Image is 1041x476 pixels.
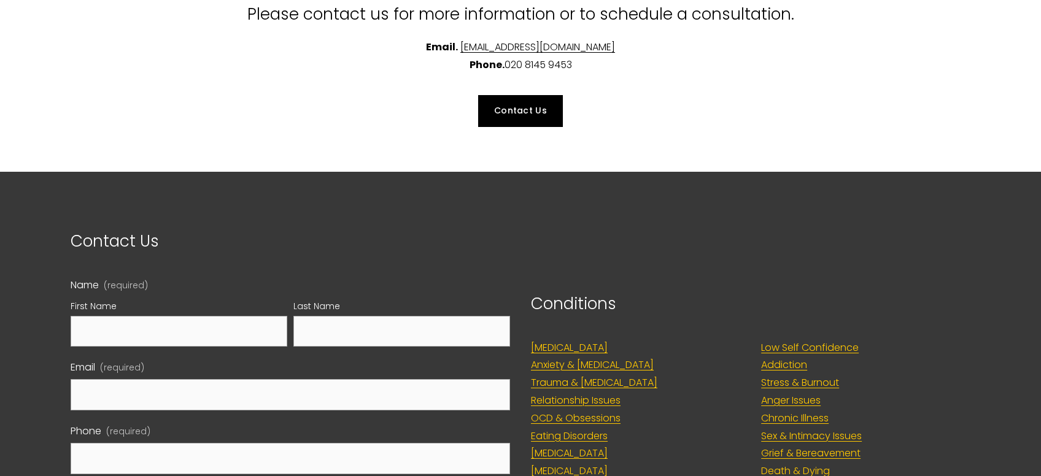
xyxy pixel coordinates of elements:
a: Low Self Confidence [761,339,859,357]
a: [EMAIL_ADDRESS][DOMAIN_NAME] [460,40,615,54]
a: Grief & Bereavement [761,445,861,463]
a: [MEDICAL_DATA] [531,445,608,463]
a: Chronic Illness [761,410,829,428]
div: Last Name [293,299,510,315]
span: Name [71,277,99,294]
span: Email [71,359,95,377]
a: Relationship Issues [531,392,621,410]
span: (required) [104,282,148,290]
a: Stress & Burnout [761,374,839,392]
a: Anxiety & [MEDICAL_DATA] [531,356,654,374]
a: Anger Issues [761,392,821,410]
a: Contact Us [478,95,562,127]
a: Sex & Intimacy Issues [761,428,862,445]
a: OCD & Obsessions [531,410,621,428]
div: First Name [71,299,287,315]
span: (required) [100,360,144,375]
a: [MEDICAL_DATA] [531,339,608,357]
p: Contact Us [71,227,510,256]
span: (required) [106,424,150,439]
span: Phone [71,423,101,440]
a: Addiction [761,356,807,374]
strong: Phone. [470,58,505,72]
a: Trauma & [MEDICAL_DATA] [531,374,657,392]
strong: Email. [426,40,458,54]
a: Eating Disorders [531,428,608,445]
p: 020 8145 9453 [153,39,888,74]
p: Conditions [531,290,970,318]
